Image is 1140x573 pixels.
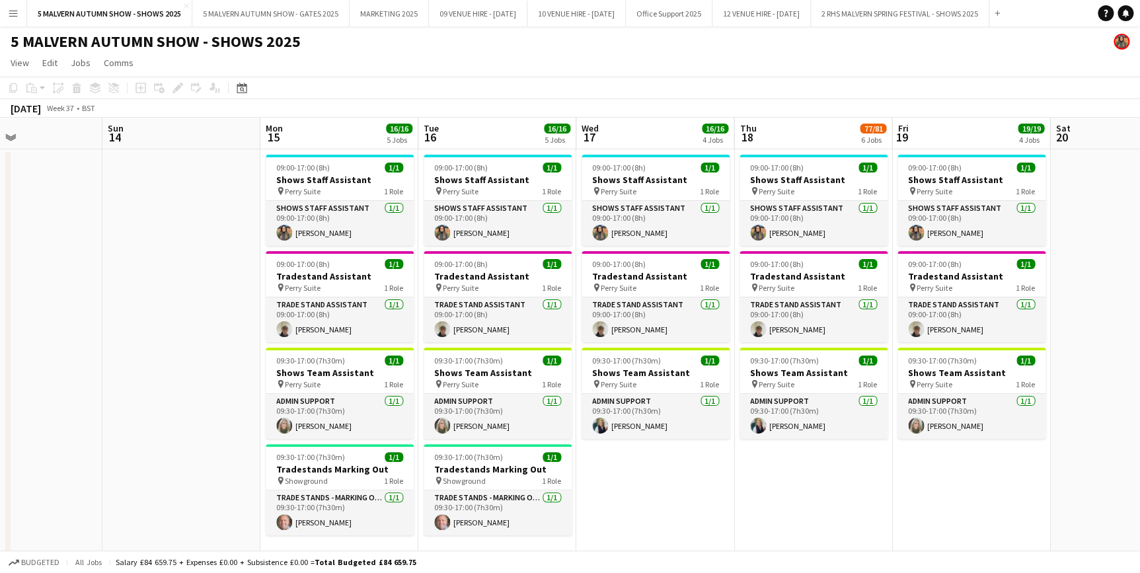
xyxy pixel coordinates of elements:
[11,57,29,69] span: View
[44,103,77,113] span: Week 37
[71,57,91,69] span: Jobs
[712,1,811,26] button: 12 VENUE HIRE - [DATE]
[811,1,989,26] button: 2 RHS MALVERN SPRING FESTIVAL - SHOWS 2025
[42,57,57,69] span: Edit
[429,1,527,26] button: 09 VENUE HIRE - [DATE]
[5,54,34,71] a: View
[11,32,301,52] h1: 5 MALVERN AUTUMN SHOW - SHOWS 2025
[82,103,95,113] div: BST
[21,558,59,567] span: Budgeted
[73,557,104,567] span: All jobs
[7,555,61,570] button: Budgeted
[27,1,192,26] button: 5 MALVERN AUTUMN SHOW - SHOWS 2025
[65,54,96,71] a: Jobs
[350,1,429,26] button: MARKETING 2025
[11,102,41,115] div: [DATE]
[626,1,712,26] button: Office Support 2025
[192,1,350,26] button: 5 MALVERN AUTUMN SHOW - GATES 2025
[37,54,63,71] a: Edit
[116,557,416,567] div: Salary £84 659.75 + Expenses £0.00 + Subsistence £0.00 =
[527,1,626,26] button: 10 VENUE HIRE - [DATE]
[104,57,133,69] span: Comms
[315,557,416,567] span: Total Budgeted £84 659.75
[98,54,139,71] a: Comms
[1114,34,1129,50] app-user-avatar: Esme Ruff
